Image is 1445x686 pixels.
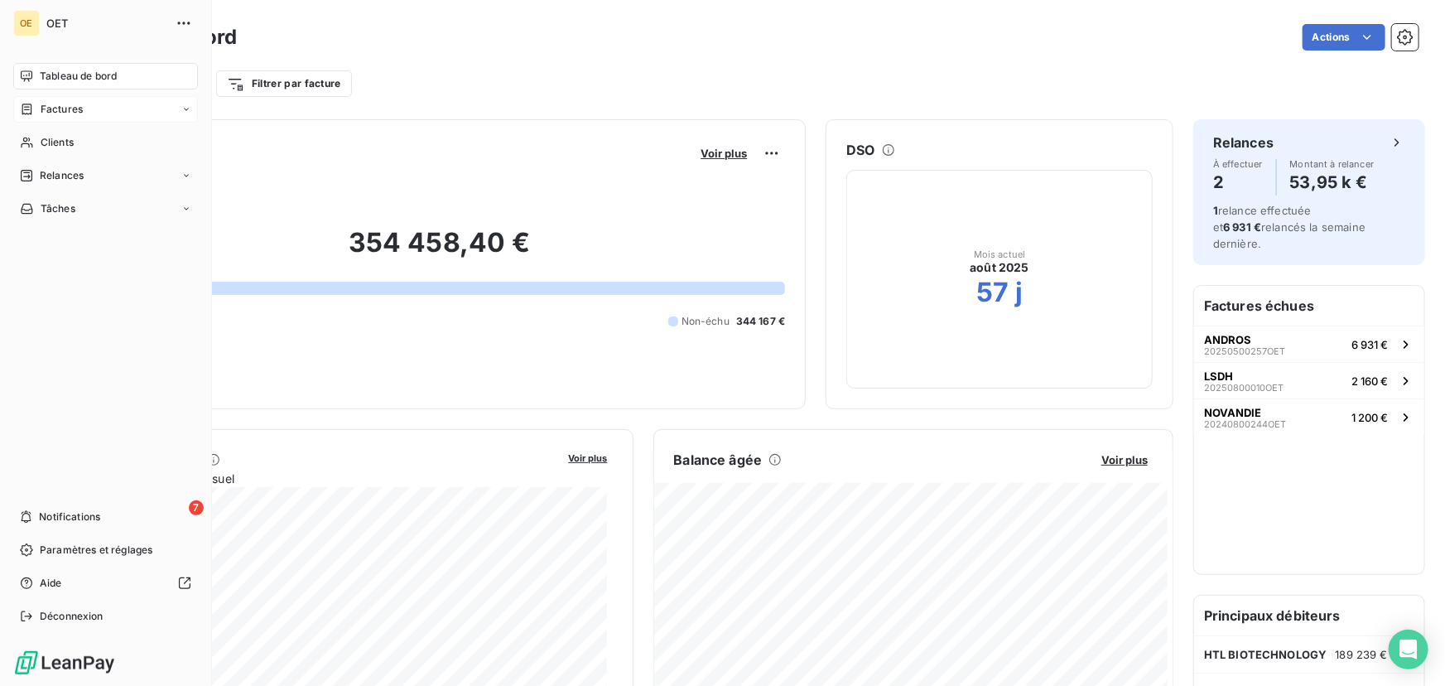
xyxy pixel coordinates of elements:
[569,452,608,464] span: Voir plus
[1290,159,1375,169] span: Montant à relancer
[1213,169,1263,196] h4: 2
[1204,648,1327,661] span: HTL BIOTECHNOLOGY
[1204,346,1285,356] span: 20250500257OET
[682,314,730,329] span: Non-échu
[1204,370,1233,383] span: LSDH
[216,70,352,97] button: Filtrer par facture
[46,17,166,30] span: OET
[1101,453,1148,466] span: Voir plus
[1194,362,1424,399] button: LSDH20250800010OET2 160 €
[1290,169,1375,196] h4: 53,95 k €
[701,147,747,160] span: Voir plus
[13,129,198,156] a: Clients
[40,543,152,558] span: Paramètres et réglages
[1096,452,1153,467] button: Voir plus
[846,140,874,160] h6: DSO
[39,510,100,524] span: Notifications
[13,63,198,89] a: Tableau de bord
[13,96,198,123] a: Factures
[94,226,785,276] h2: 354 458,40 €
[1213,204,1366,250] span: relance effectuée et relancés la semaine dernière.
[1389,630,1428,669] div: Open Intercom Messenger
[1303,24,1385,51] button: Actions
[13,650,116,676] img: Logo LeanPay
[1194,326,1424,362] button: ANDROS20250500257OET6 931 €
[41,201,75,216] span: Tâches
[1336,648,1388,661] span: 189 239 €
[1351,338,1388,351] span: 6 931 €
[1204,333,1251,346] span: ANDROS
[1194,286,1424,326] h6: Factures échues
[1204,419,1286,429] span: 20240800244OET
[1223,220,1261,234] span: 6 931 €
[1204,406,1261,419] span: NOVANDIE
[974,249,1026,259] span: Mois actuel
[94,470,557,487] span: Chiffre d'affaires mensuel
[13,10,40,36] div: OE
[13,196,198,222] a: Tâches
[1213,204,1218,217] span: 1
[696,146,752,161] button: Voir plus
[40,576,62,591] span: Aide
[40,609,104,624] span: Déconnexion
[564,450,613,465] button: Voir plus
[41,135,74,150] span: Clients
[13,537,198,563] a: Paramètres et réglages
[189,500,204,515] span: 7
[40,69,117,84] span: Tableau de bord
[1194,596,1424,635] h6: Principaux débiteurs
[1351,374,1388,388] span: 2 160 €
[1213,159,1263,169] span: À effectuer
[1351,411,1388,424] span: 1 200 €
[1015,276,1023,309] h2: j
[1204,383,1284,393] span: 20250800010OET
[41,102,83,117] span: Factures
[674,450,763,470] h6: Balance âgée
[736,314,785,329] span: 344 167 €
[1194,399,1424,435] button: NOVANDIE20240800244OET1 200 €
[1213,133,1274,152] h6: Relances
[13,162,198,189] a: Relances
[40,168,84,183] span: Relances
[976,276,1009,309] h2: 57
[970,259,1028,276] span: août 2025
[13,570,198,597] a: Aide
